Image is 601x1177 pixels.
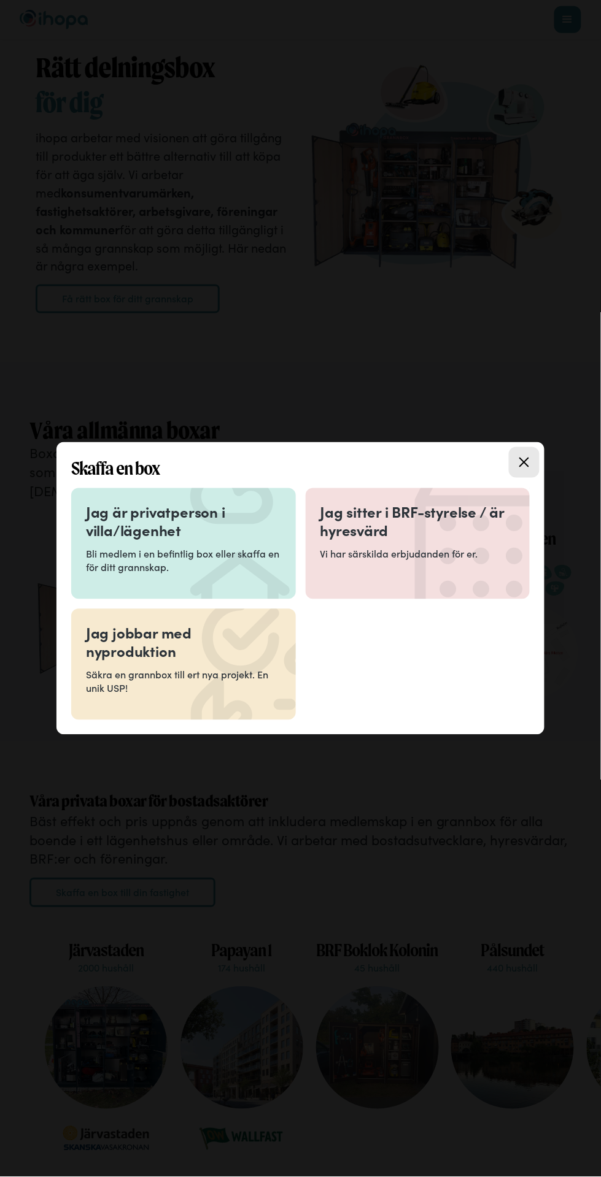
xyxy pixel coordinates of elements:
h3: Jag jobbar med nyproduktion [86,624,281,661]
a: Jag är privatperson i villa/lägenhetBli medlem i en befintlig box eller skaffa en för ditt granns... [71,488,296,599]
h3: Jag är privatperson i villa/lägenhet [86,503,281,540]
h3: Jag sitter i BRF-styrelse / är hyresvärd [320,503,516,540]
p: Bli medlem i en befintlig box eller skaffa en för ditt grannskap. [86,547,281,575]
h2: Skaffa en box [71,457,530,480]
a: Jag sitter i BRF-styrelse / är hyresvärdVi har särskilda erbjudanden för er. [306,488,530,599]
a: Jag jobbar med nyproduktionSäkra en grannbox till ert nya projekt. En unik USP! [71,609,296,720]
p: Säkra en grannbox till ert nya projekt. En unik USP! [86,668,281,696]
p: Vi har särskilda erbjudanden för er. [320,547,516,561]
